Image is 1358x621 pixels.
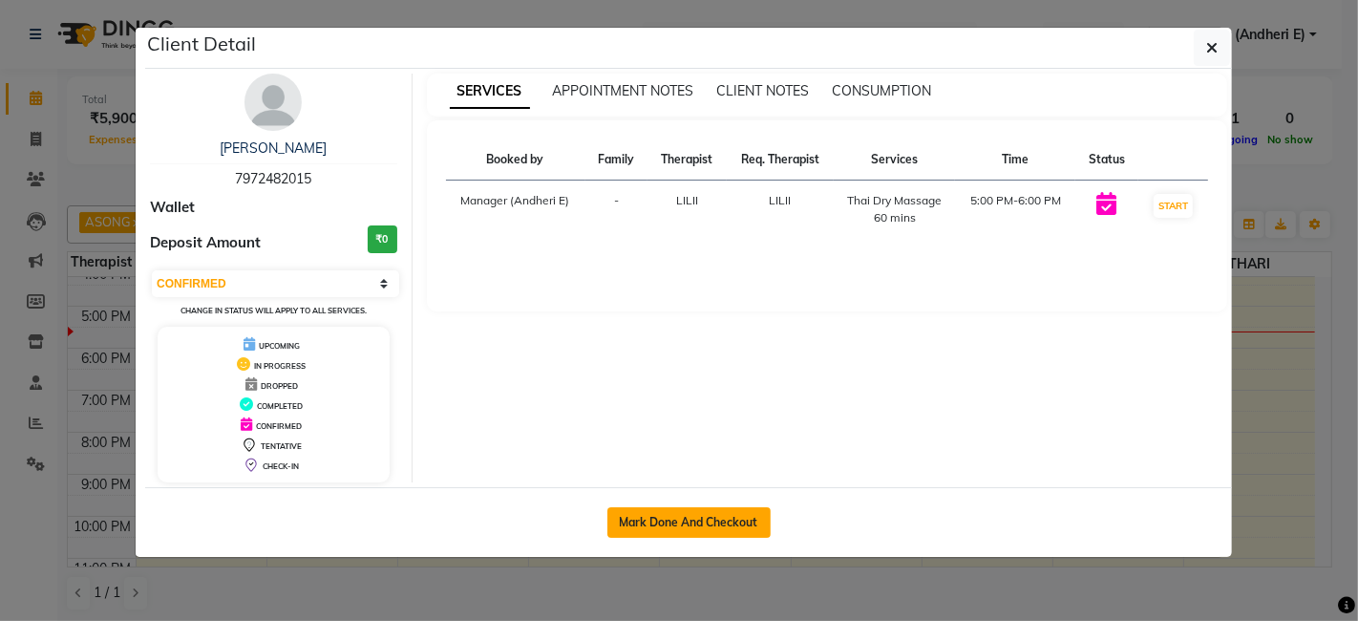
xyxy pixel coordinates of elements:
[1075,139,1138,181] th: Status
[845,192,944,226] div: Thai Dry Massage 60 mins
[150,232,261,254] span: Deposit Amount
[150,197,195,219] span: Wallet
[257,401,303,411] span: COMPLETED
[259,341,300,351] span: UPCOMING
[147,30,256,58] h5: Client Detail
[770,193,792,207] span: LILII
[263,461,299,471] span: CHECK-IN
[261,441,302,451] span: TENTATIVE
[585,139,648,181] th: Family
[1154,194,1193,218] button: START
[244,74,302,131] img: avatar
[220,139,327,157] a: [PERSON_NAME]
[261,381,298,391] span: DROPPED
[647,139,727,181] th: Therapist
[833,82,932,99] span: CONSUMPTION
[368,225,397,253] h3: ₹0
[585,181,648,239] td: -
[553,82,694,99] span: APPOINTMENT NOTES
[235,170,311,187] span: 7972482015
[717,82,810,99] span: CLIENT NOTES
[446,181,585,239] td: Manager (Andheri E)
[256,421,302,431] span: CONFIRMED
[727,139,834,181] th: Req. Therapist
[955,181,1075,239] td: 5:00 PM-6:00 PM
[254,361,306,371] span: IN PROGRESS
[446,139,585,181] th: Booked by
[955,139,1075,181] th: Time
[676,193,698,207] span: LILII
[607,507,771,538] button: Mark Done And Checkout
[180,306,367,315] small: Change in status will apply to all services.
[450,75,530,109] span: SERVICES
[834,139,955,181] th: Services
